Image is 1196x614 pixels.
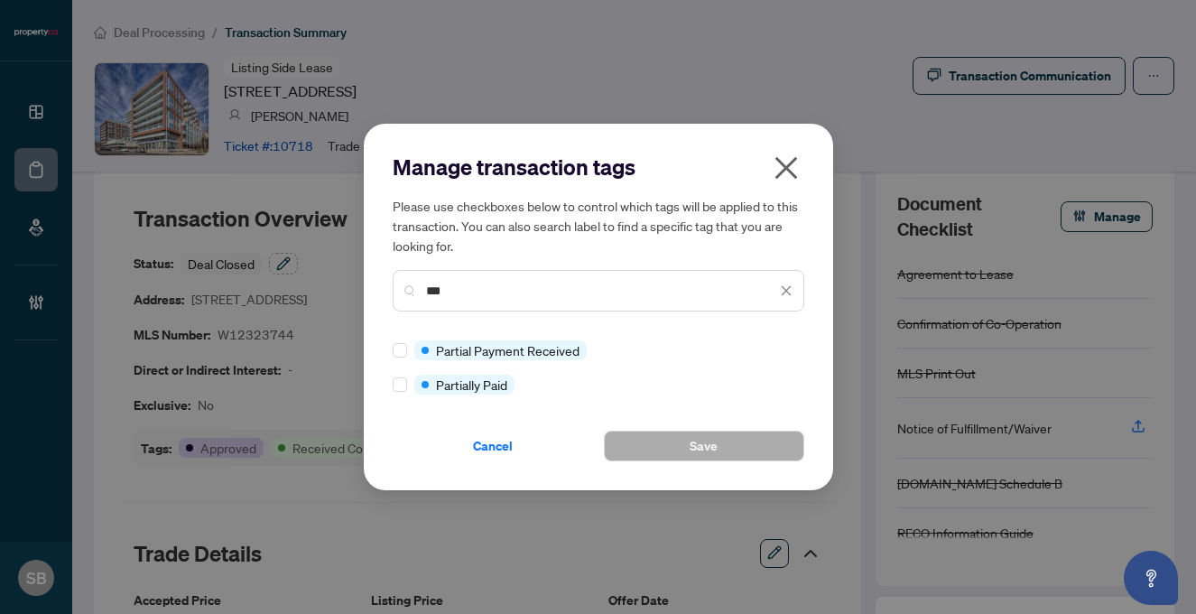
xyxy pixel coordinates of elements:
h2: Manage transaction tags [393,153,804,181]
button: Save [604,431,804,461]
span: Partially Paid [436,375,507,395]
span: Cancel [473,432,513,460]
span: Partial Payment Received [436,340,579,360]
button: Cancel [393,431,593,461]
button: Open asap [1124,551,1178,605]
span: close [772,153,801,182]
span: close [780,284,793,297]
h5: Please use checkboxes below to control which tags will be applied to this transaction. You can al... [393,196,804,256]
